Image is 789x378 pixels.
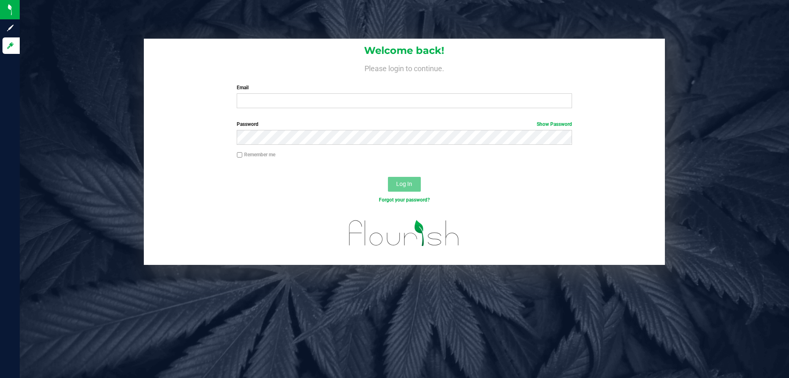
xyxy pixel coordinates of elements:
[237,151,275,158] label: Remember me
[379,197,430,203] a: Forgot your password?
[537,121,572,127] a: Show Password
[144,63,665,72] h4: Please login to continue.
[396,181,412,187] span: Log In
[237,121,258,127] span: Password
[237,152,242,158] input: Remember me
[237,84,572,91] label: Email
[388,177,421,192] button: Log In
[144,45,665,56] h1: Welcome back!
[339,212,469,254] img: flourish_logo.svg
[6,42,14,50] inline-svg: Log in
[6,24,14,32] inline-svg: Sign up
